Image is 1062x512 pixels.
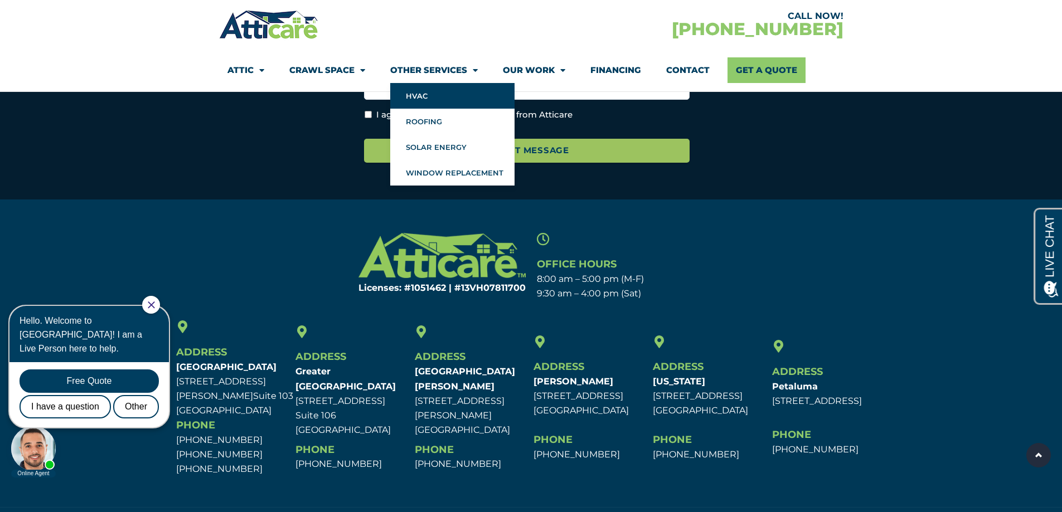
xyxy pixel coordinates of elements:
span: Phone [653,433,692,446]
input: Submit Message [364,139,690,163]
p: [STREET_ADDRESS] [GEOGRAPHIC_DATA] [653,374,767,418]
iframe: Chat Invitation [6,295,184,479]
span: Address [295,350,346,363]
b: Petaluma [772,381,818,392]
span: Suite 103 [253,391,293,401]
a: Contact [666,57,710,83]
b: Greater [GEOGRAPHIC_DATA] [295,366,396,391]
p: 8:00 am – 5:00 pm (M-F) 9:30 am – 4:00 pm (Sat) [537,272,737,301]
span: Address [653,360,704,373]
span: Phone [176,419,215,431]
a: Solar Energy [390,134,515,160]
a: Our Work [503,57,565,83]
p: [STREET_ADDRESS][PERSON_NAME] [GEOGRAPHIC_DATA] [415,364,528,437]
a: Window Replacement [390,160,515,186]
p: [STREET_ADDRESS] [772,379,886,409]
b: [PERSON_NAME] [534,376,613,387]
ul: Other Services [390,83,515,186]
h6: Licenses: #1051462 | #13VH078117​00 [326,284,526,292]
p: [STREET_ADDRESS] Suite 106 [GEOGRAPHIC_DATA] [295,364,409,437]
div: CALL NOW! [531,12,843,21]
a: Attic [227,57,264,83]
p: [STREET_ADDRESS] [GEOGRAPHIC_DATA] [534,374,647,418]
a: Financing [590,57,641,83]
b: [GEOGRAPHIC_DATA] [176,362,277,372]
span: Opens a chat window [27,9,90,23]
span: Address [534,360,584,373]
nav: Menu [227,57,835,83]
b: [US_STATE] [653,376,705,387]
a: Other Services [390,57,478,83]
span: Address [415,350,465,363]
span: Office Hours [537,258,617,270]
span: Phone [295,443,334,456]
a: HVAC [390,83,515,109]
span: Phone [772,428,811,441]
b: [GEOGRAPHIC_DATA][PERSON_NAME] [415,366,515,391]
a: Get A Quote [728,57,806,83]
span: Address [176,346,227,358]
span: Phone [534,433,573,446]
span: Phone [415,443,454,456]
p: [STREET_ADDRESS][PERSON_NAME] [GEOGRAPHIC_DATA] [176,360,290,418]
a: Crawl Space [289,57,365,83]
a: Roofing [390,109,515,134]
span: Address [772,365,823,378]
label: I agree to receive SMS messages from Atticare [376,109,573,121]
